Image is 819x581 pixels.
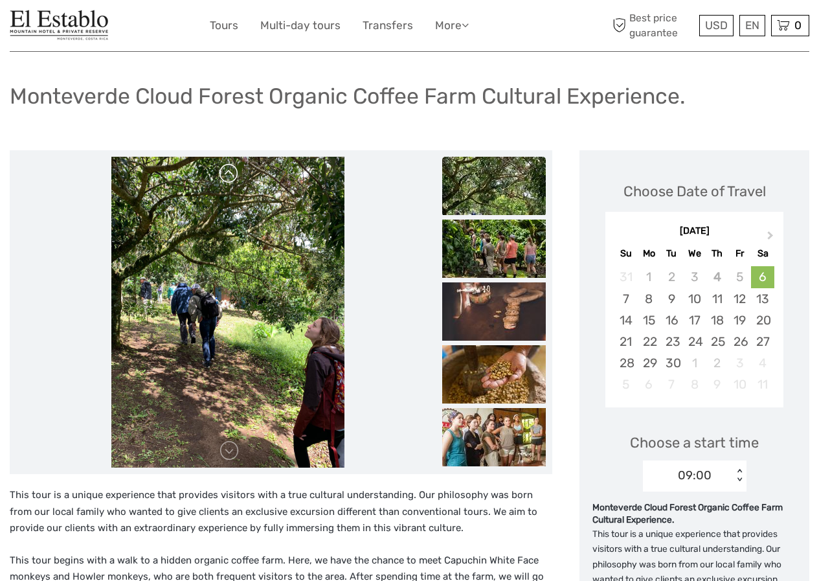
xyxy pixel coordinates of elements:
div: Monteverde Cloud Forest Organic Coffee Farm Cultural Experience. [592,501,796,527]
div: Choose Tuesday, September 23rd, 2025 [660,331,683,352]
button: Open LiveChat chat widget [149,20,164,36]
div: Choose Saturday, September 27th, 2025 [751,331,774,352]
div: EN [739,15,765,36]
h1: Monteverde Cloud Forest Organic Coffee Farm Cultural Experience. [10,83,686,109]
a: Transfers [363,16,413,35]
span: 0 [792,19,803,32]
div: Choose Monday, September 29th, 2025 [638,352,660,374]
div: < > [734,469,745,483]
div: Choose Wednesday, September 10th, 2025 [683,288,706,310]
div: Sa [751,245,774,262]
div: Not available Tuesday, October 7th, 2025 [660,374,683,395]
div: Fr [728,245,751,262]
img: 241239df799740deb65be5b0fd80ae50_slider_thumbnail.jpg [442,345,546,404]
div: Choose Sunday, September 14th, 2025 [614,310,637,331]
div: Choose Date of Travel [623,181,766,201]
div: Not available Saturday, October 4th, 2025 [751,352,774,374]
div: Not available Monday, October 6th, 2025 [638,374,660,395]
div: Choose Sunday, September 28th, 2025 [614,352,637,374]
img: dcc0c6422e3b41219ef9c84fd798deca_slider_thumbnail.jpg [442,282,546,341]
p: We're away right now. Please check back later! [18,23,146,33]
div: Not available Thursday, October 9th, 2025 [706,374,728,395]
div: Mo [638,245,660,262]
button: Next Month [761,228,782,249]
a: More [435,16,469,35]
div: Not available Thursday, September 4th, 2025 [706,266,728,288]
div: Choose Friday, September 19th, 2025 [728,310,751,331]
img: 069ec5cf82c0448791f02bb6d539d6bf_slider_thumbnail.jpeg [442,157,546,215]
div: Not available Monday, September 1st, 2025 [638,266,660,288]
div: Choose Wednesday, September 24th, 2025 [683,331,706,352]
div: Tu [660,245,683,262]
div: Choose Friday, September 26th, 2025 [728,331,751,352]
span: USD [705,19,728,32]
div: Not available Friday, October 3rd, 2025 [728,352,751,374]
div: We [683,245,706,262]
div: Choose Sunday, September 21st, 2025 [614,331,637,352]
div: Choose Wednesday, September 17th, 2025 [683,310,706,331]
div: Choose Monday, September 22nd, 2025 [638,331,660,352]
a: Multi-day tours [260,16,341,35]
img: 5af5a56090c94ec38e87af6dcb11190a_slider_thumbnail.jpg [442,220,546,278]
span: Choose a start time [630,433,759,453]
div: Choose Saturday, September 20th, 2025 [751,310,774,331]
img: 069ec5cf82c0448791f02bb6d539d6bf_main_slider.jpeg [111,157,344,468]
div: Not available Friday, October 10th, 2025 [728,374,751,395]
span: This tour is a unique experience that provides visitors with a true cultural understanding. Our p... [10,489,537,534]
div: Not available Sunday, October 5th, 2025 [614,374,637,395]
img: El Establo Mountain Hotel [10,10,109,41]
div: Not available Wednesday, September 3rd, 2025 [683,266,706,288]
div: Choose Tuesday, September 9th, 2025 [660,288,683,310]
div: Su [614,245,637,262]
div: Choose Tuesday, September 30th, 2025 [660,352,683,374]
div: Choose Thursday, September 18th, 2025 [706,310,728,331]
div: Choose Monday, September 15th, 2025 [638,310,660,331]
div: Choose Wednesday, October 1st, 2025 [683,352,706,374]
div: Not available Saturday, October 11th, 2025 [751,374,774,395]
div: 09:00 [678,467,712,484]
div: Choose Thursday, September 11th, 2025 [706,288,728,310]
div: Not available Wednesday, October 8th, 2025 [683,374,706,395]
span: Best price guarantee [609,11,696,40]
div: Choose Monday, September 8th, 2025 [638,288,660,310]
div: Not available Friday, September 5th, 2025 [728,266,751,288]
div: Choose Saturday, September 6th, 2025 [751,266,774,288]
div: Choose Tuesday, September 16th, 2025 [660,310,683,331]
div: Choose Thursday, September 25th, 2025 [706,331,728,352]
div: month 2025-09 [609,266,779,395]
div: Th [706,245,728,262]
div: Not available Sunday, August 31st, 2025 [614,266,637,288]
div: Choose Thursday, October 2nd, 2025 [706,352,728,374]
div: Choose Friday, September 12th, 2025 [728,288,751,310]
div: [DATE] [605,225,783,238]
div: Choose Sunday, September 7th, 2025 [614,288,637,310]
img: 9405616a9aec494592bdfb314a5b874e_slider_thumbnail.jpg [442,408,546,466]
div: Choose Saturday, September 13th, 2025 [751,288,774,310]
div: Not available Tuesday, September 2nd, 2025 [660,266,683,288]
a: Tours [210,16,238,35]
